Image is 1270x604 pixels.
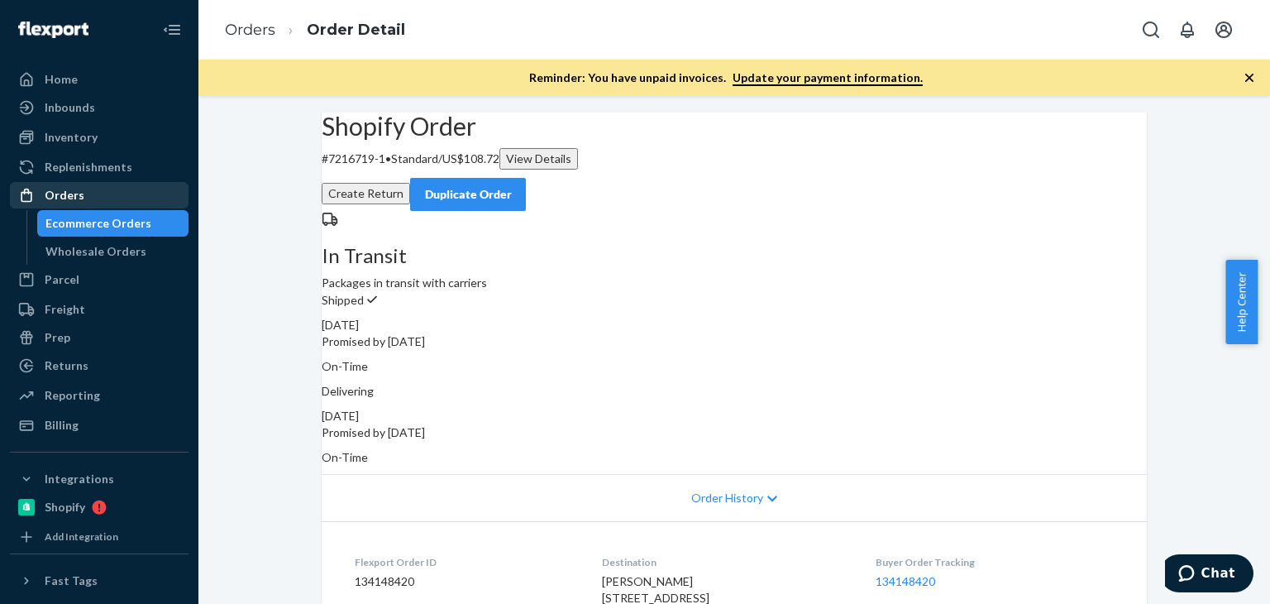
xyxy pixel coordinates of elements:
div: Integrations [45,471,114,487]
h2: Shopify Order [322,113,1147,140]
iframe: Opens a widget where you can chat to one of our agents [1165,554,1253,596]
a: Add Integration [10,527,189,547]
div: [DATE] [322,317,1147,333]
button: Duplicate Order [410,178,526,211]
dd: 134148420 [355,573,575,590]
span: Standard [391,151,438,165]
a: Inbounds [10,94,189,121]
div: Replenishments [45,159,132,175]
div: Shopify [45,499,85,515]
a: Returns [10,352,189,379]
button: Open account menu [1207,13,1240,46]
button: Fast Tags [10,568,189,594]
a: Shopify [10,494,189,520]
dt: Destination [602,555,848,569]
a: Parcel [10,266,189,293]
div: View Details [506,151,571,167]
p: # 7216719-1 / US$108.72 [322,148,1147,170]
h3: In Transit [322,245,1147,266]
button: Integrations [10,466,189,492]
div: Home [45,71,78,88]
div: Fast Tags [45,573,98,589]
p: Promised by [DATE] [322,333,1147,350]
a: Orders [225,21,275,39]
div: Orders [45,187,84,204]
dt: Buyer Order Tracking [876,555,1114,569]
div: Parcel [45,271,79,288]
div: Ecommerce Orders [45,215,151,232]
p: On-Time [322,358,1147,375]
a: Orders [10,182,189,209]
button: Create Return [322,183,410,204]
a: Update your payment information. [733,70,923,86]
div: Reporting [45,387,100,404]
a: Inventory [10,124,189,151]
div: Prep [45,329,70,346]
a: Prep [10,324,189,351]
button: Close Navigation [155,13,189,46]
div: Wholesale Orders [45,243,146,260]
img: Flexport logo [18,22,88,38]
div: [DATE] [322,408,1147,424]
ol: breadcrumbs [212,6,418,55]
a: Home [10,66,189,93]
div: Inventory [45,129,98,146]
a: Reporting [10,382,189,409]
p: Delivering [322,383,1147,400]
div: Billing [45,417,79,434]
a: Wholesale Orders [37,238,189,265]
div: Duplicate Order [424,186,512,203]
button: Help Center [1225,260,1258,344]
div: Packages in transit with carriers [322,245,1147,291]
span: Order History [691,490,763,506]
p: Shipped [322,291,1147,309]
a: Freight [10,296,189,323]
button: Open notifications [1171,13,1204,46]
a: Order Detail [307,21,405,39]
div: Inbounds [45,99,95,116]
dt: Flexport Order ID [355,555,575,569]
button: Open Search Box [1134,13,1167,46]
div: Add Integration [45,530,118,544]
p: Promised by [DATE] [322,424,1147,441]
span: • [385,151,391,165]
div: Freight [45,301,85,318]
p: Reminder: You have unpaid invoices. [529,70,923,86]
button: View Details [499,148,578,170]
a: 134148420 [876,574,935,588]
a: Replenishments [10,154,189,180]
a: Ecommerce Orders [37,210,189,237]
p: On-Time [322,449,1147,466]
a: Billing [10,412,189,439]
div: Returns [45,357,88,374]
